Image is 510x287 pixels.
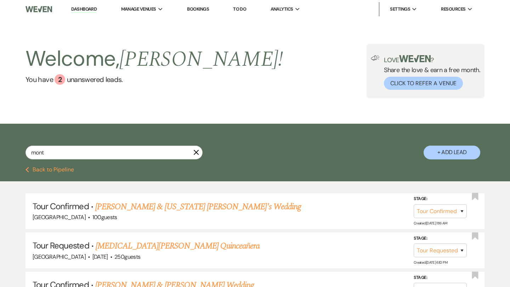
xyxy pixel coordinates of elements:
[424,146,480,159] button: + Add Lead
[71,6,97,13] a: Dashboard
[92,213,117,221] span: 100 guests
[390,6,410,13] span: Settings
[25,44,283,74] h2: Welcome,
[25,167,74,172] button: Back to Pipeline
[96,240,260,252] a: [MEDICAL_DATA][PERSON_NAME] Quinceañera
[384,77,463,90] button: Click to Refer a Venue
[414,221,447,225] span: Created: [DATE] 11:16 AM
[55,74,65,85] div: 2
[441,6,465,13] span: Resources
[380,55,480,90] div: Share the love & earn a free month.
[25,2,52,17] img: Weven Logo
[95,200,301,213] a: [PERSON_NAME] & [US_STATE] [PERSON_NAME]'s Wedding
[121,6,156,13] span: Manage Venues
[33,253,86,260] span: [GEOGRAPHIC_DATA]
[33,213,86,221] span: [GEOGRAPHIC_DATA]
[414,260,447,265] span: Created: [DATE] 6:10 PM
[114,253,140,260] span: 250 guests
[187,6,209,12] a: Bookings
[414,195,467,203] label: Stage:
[119,43,283,76] span: [PERSON_NAME] !
[25,74,283,85] a: You have 2 unanswered leads.
[33,201,89,212] span: Tour Confirmed
[92,253,108,260] span: [DATE]
[399,55,431,62] img: weven-logo-green.svg
[25,146,203,159] input: Search by name, event date, email address or phone number
[271,6,293,13] span: Analytics
[233,6,246,12] a: To Do
[371,55,380,61] img: loud-speaker-illustration.svg
[384,55,480,63] p: Love ?
[414,274,467,282] label: Stage:
[33,240,89,251] span: Tour Requested
[414,235,467,242] label: Stage:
